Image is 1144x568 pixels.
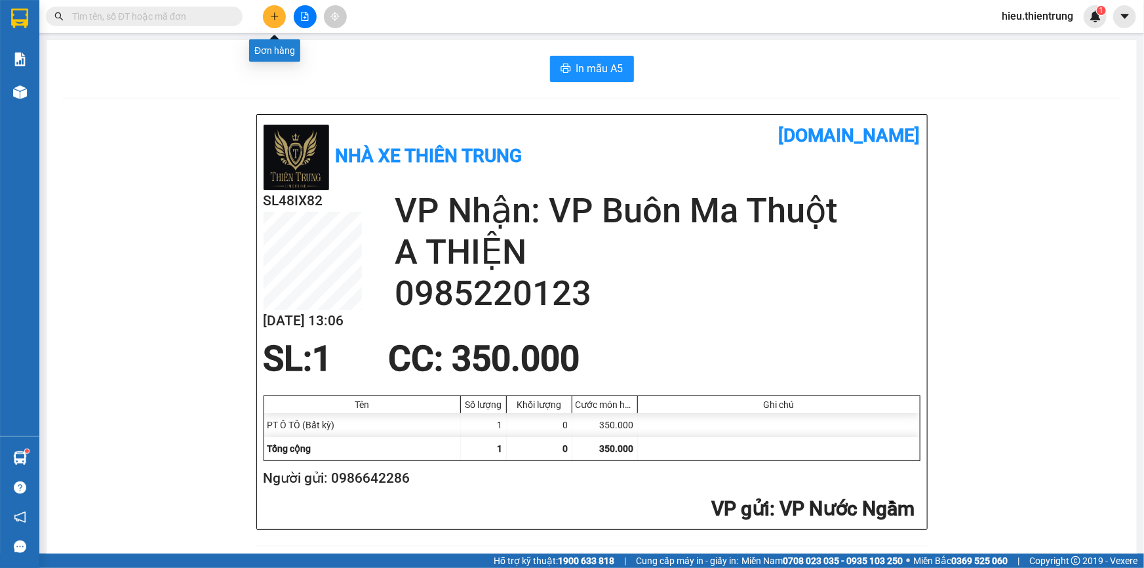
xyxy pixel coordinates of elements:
[54,12,64,21] span: search
[267,399,457,410] div: Tên
[561,63,571,75] span: printer
[25,449,29,453] sup: 1
[324,5,347,28] button: aim
[7,94,106,115] h2: SL48IX82
[1119,10,1131,22] span: caret-down
[991,8,1084,24] span: hieu.thientrung
[264,338,313,379] span: SL:
[395,232,920,273] h2: A THIỆN
[641,399,917,410] div: Ghi chú
[175,10,317,32] b: [DOMAIN_NAME]
[263,5,286,28] button: plus
[624,554,626,568] span: |
[270,12,279,21] span: plus
[264,496,915,523] h2: : VP Nước Ngầm
[712,497,770,520] span: VP gửi
[14,511,26,523] span: notification
[1099,6,1103,15] span: 1
[563,443,568,454] span: 0
[336,145,523,167] b: Nhà xe Thiên Trung
[13,451,27,465] img: warehouse-icon
[395,190,920,232] h2: VP Nhận: VP Buôn Ma Thuột
[14,540,26,553] span: message
[13,52,27,66] img: solution-icon
[313,338,332,379] span: 1
[1113,5,1136,28] button: caret-down
[1017,554,1019,568] span: |
[72,9,227,24] input: Tìm tên, số ĐT hoặc mã đơn
[510,399,568,410] div: Khối lượng
[294,5,317,28] button: file-add
[13,85,27,99] img: warehouse-icon
[395,273,920,314] h2: 0985220123
[267,443,311,454] span: Tổng cộng
[1097,6,1106,15] sup: 1
[498,443,503,454] span: 1
[264,468,915,489] h2: Người gửi: 0986642286
[576,399,634,410] div: Cước món hàng
[330,12,340,21] span: aim
[464,399,503,410] div: Số lượng
[7,20,46,85] img: logo.jpg
[741,554,903,568] span: Miền Nam
[264,190,362,212] h2: SL48IX82
[264,125,329,190] img: logo.jpg
[461,413,507,437] div: 1
[600,443,634,454] span: 350.000
[572,413,638,437] div: 350.000
[380,339,587,378] div: CC : 350.000
[264,413,461,437] div: PT Ô TÔ (Bất kỳ)
[951,556,1008,566] strong: 0369 525 060
[783,556,903,566] strong: 0708 023 035 - 0935 103 250
[906,558,910,563] span: ⚪️
[494,554,614,568] span: Hỗ trợ kỹ thuật:
[69,94,317,176] h2: VP Nhận: VP Buôn Ma Thuột
[576,60,623,77] span: In mẫu A5
[14,481,26,494] span: question-circle
[52,10,118,90] b: Nhà xe Thiên Trung
[558,556,614,566] strong: 1900 633 818
[550,56,634,82] button: printerIn mẫu A5
[1071,556,1080,565] span: copyright
[1090,10,1101,22] img: icon-new-feature
[300,12,309,21] span: file-add
[636,554,738,568] span: Cung cấp máy in - giấy in:
[913,554,1008,568] span: Miền Bắc
[264,310,362,332] h2: [DATE] 13:06
[11,9,28,28] img: logo-vxr
[507,413,572,437] div: 0
[779,125,920,146] b: [DOMAIN_NAME]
